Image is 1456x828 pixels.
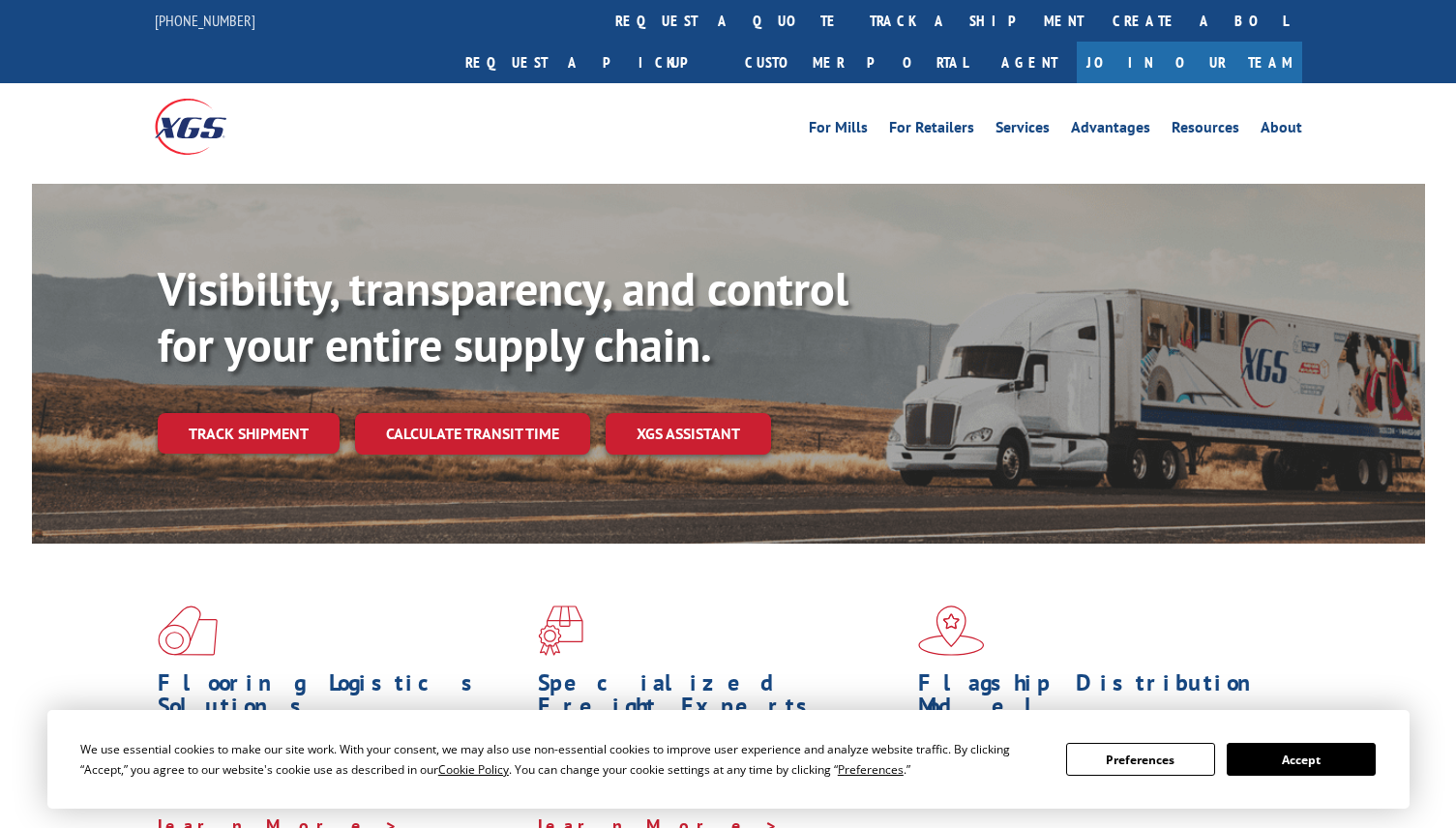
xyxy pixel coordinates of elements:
[158,671,523,727] h1: Flooring Logistics Solutions
[355,413,590,455] a: Calculate transit time
[730,42,982,83] a: Customer Portal
[1172,120,1239,141] a: Resources
[438,761,509,778] span: Cookie Policy
[1066,743,1215,776] button: Preferences
[158,413,340,454] a: Track shipment
[1227,743,1376,776] button: Accept
[918,606,985,656] img: xgs-icon-flagship-distribution-model-red
[606,413,771,455] a: XGS ASSISTANT
[1261,120,1302,141] a: About
[451,42,730,83] a: Request a pickup
[918,671,1284,727] h1: Flagship Distribution Model
[538,671,904,727] h1: Specialized Freight Experts
[1071,120,1150,141] a: Advantages
[838,761,904,778] span: Preferences
[47,710,1410,809] div: Cookie Consent Prompt
[1077,42,1302,83] a: Join Our Team
[809,120,868,141] a: For Mills
[158,606,218,656] img: xgs-icon-total-supply-chain-intelligence-red
[889,120,974,141] a: For Retailers
[158,258,848,374] b: Visibility, transparency, and control for your entire supply chain.
[538,606,583,656] img: xgs-icon-focused-on-flooring-red
[918,791,1159,813] a: Learn More >
[155,11,255,30] a: [PHONE_NUMBER]
[995,120,1050,141] a: Services
[982,42,1077,83] a: Agent
[80,739,1043,780] div: We use essential cookies to make our site work. With your consent, we may also use non-essential ...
